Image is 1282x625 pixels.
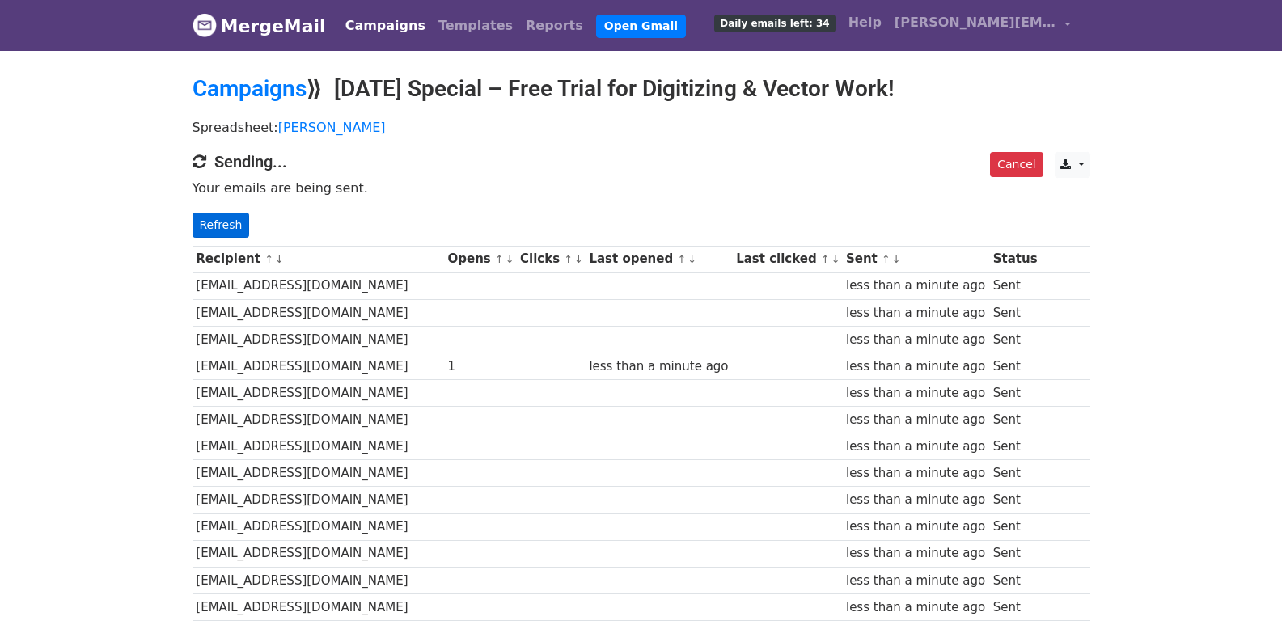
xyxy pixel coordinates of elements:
td: [EMAIL_ADDRESS][DOMAIN_NAME] [193,540,444,567]
a: MergeMail [193,9,326,43]
a: ↑ [821,253,830,265]
a: [PERSON_NAME] [278,120,386,135]
div: less than a minute ago [846,304,985,323]
a: [PERSON_NAME][EMAIL_ADDRESS][DOMAIN_NAME] [888,6,1077,44]
th: Clicks [516,246,585,272]
td: Sent [989,433,1041,460]
p: Spreadsheet: [193,119,1090,136]
div: less than a minute ago [846,572,985,590]
a: ↑ [495,253,504,265]
span: Daily emails left: 34 [714,15,835,32]
th: Opens [444,246,517,272]
td: [EMAIL_ADDRESS][DOMAIN_NAME] [193,513,444,540]
a: ↓ [831,253,840,265]
a: Templates [432,10,519,42]
td: [EMAIL_ADDRESS][DOMAIN_NAME] [193,380,444,407]
div: less than a minute ago [846,357,985,376]
div: less than a minute ago [589,357,728,376]
td: Sent [989,593,1041,620]
a: ↓ [574,253,583,265]
a: Campaigns [339,10,432,42]
td: [EMAIL_ADDRESS][DOMAIN_NAME] [193,460,444,487]
td: Sent [989,567,1041,593]
a: ↑ [264,253,273,265]
a: ↑ [564,253,573,265]
td: Sent [989,487,1041,513]
a: Open Gmail [596,15,686,38]
a: Refresh [193,213,250,238]
td: Sent [989,407,1041,433]
th: Status [989,246,1041,272]
td: [EMAIL_ADDRESS][DOMAIN_NAME] [193,487,444,513]
a: ↓ [275,253,284,265]
th: Recipient [193,246,444,272]
div: less than a minute ago [846,517,985,536]
th: Last clicked [732,246,842,272]
span: [PERSON_NAME][EMAIL_ADDRESS][DOMAIN_NAME] [895,13,1056,32]
a: Help [842,6,888,39]
td: [EMAIL_ADDRESS][DOMAIN_NAME] [193,567,444,593]
div: less than a minute ago [846,411,985,429]
p: Your emails are being sent. [193,179,1090,196]
td: Sent [989,272,1041,299]
div: less than a minute ago [846,384,985,403]
th: Last opened [586,246,733,272]
a: ↓ [688,253,696,265]
td: [EMAIL_ADDRESS][DOMAIN_NAME] [193,433,444,460]
td: Sent [989,380,1041,407]
div: 1 [447,357,512,376]
td: Sent [989,299,1041,326]
a: Reports [519,10,590,42]
td: [EMAIL_ADDRESS][DOMAIN_NAME] [193,299,444,326]
td: Sent [989,460,1041,487]
td: [EMAIL_ADDRESS][DOMAIN_NAME] [193,272,444,299]
div: less than a minute ago [846,464,985,483]
th: Sent [842,246,989,272]
div: less than a minute ago [846,331,985,349]
a: ↑ [677,253,686,265]
div: less than a minute ago [846,598,985,617]
td: Sent [989,513,1041,540]
a: Daily emails left: 34 [708,6,841,39]
td: [EMAIL_ADDRESS][DOMAIN_NAME] [193,326,444,353]
td: Sent [989,353,1041,379]
a: ↑ [882,253,891,265]
div: less than a minute ago [846,437,985,456]
div: less than a minute ago [846,544,985,563]
td: [EMAIL_ADDRESS][DOMAIN_NAME] [193,353,444,379]
div: less than a minute ago [846,491,985,509]
td: [EMAIL_ADDRESS][DOMAIN_NAME] [193,593,444,620]
h4: Sending... [193,152,1090,171]
a: Cancel [990,152,1043,177]
div: less than a minute ago [846,277,985,295]
h2: ⟫ [DATE] Special – Free Trial for Digitizing & Vector Work! [193,75,1090,103]
td: [EMAIL_ADDRESS][DOMAIN_NAME] [193,407,444,433]
td: Sent [989,326,1041,353]
td: Sent [989,540,1041,567]
a: ↓ [506,253,514,265]
a: ↓ [892,253,901,265]
a: Campaigns [193,75,307,102]
img: MergeMail logo [193,13,217,37]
